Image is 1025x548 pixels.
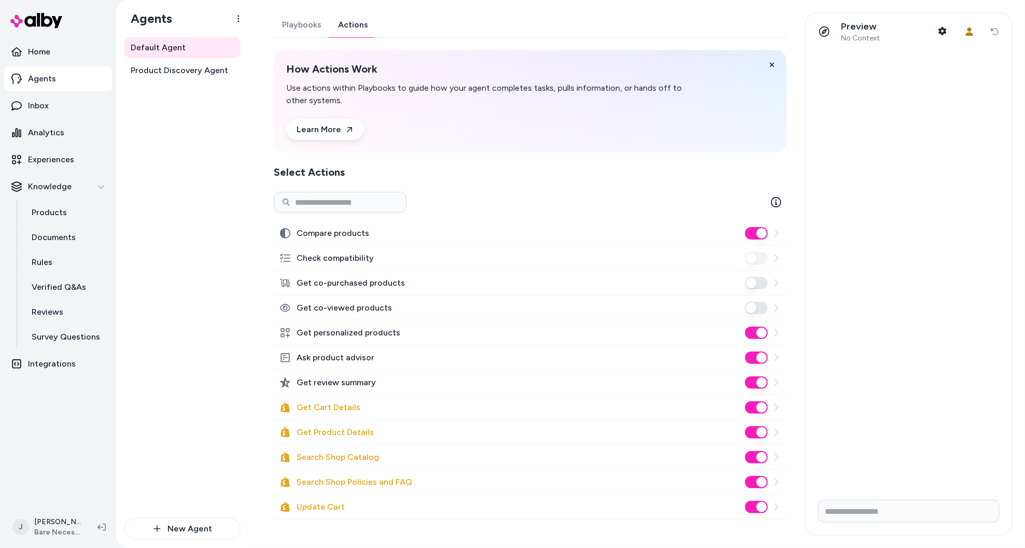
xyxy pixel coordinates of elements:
[28,46,50,58] p: Home
[297,401,360,414] label: Get Cart Details
[274,12,330,37] a: Playbooks
[28,358,76,370] p: Integrations
[21,300,112,325] a: Reviews
[297,227,369,240] label: Compare products
[32,256,52,269] p: Rules
[32,281,86,293] p: Verified Q&As
[32,331,100,343] p: Survey Questions
[297,501,345,513] label: Update Cart
[4,174,112,199] button: Knowledge
[4,352,112,376] a: Integrations
[28,100,49,112] p: Inbox
[124,60,241,81] a: Product Discovery Agent
[21,325,112,349] a: Survey Questions
[4,93,112,118] a: Inbox
[4,147,112,172] a: Experiences
[841,34,880,43] span: No Context
[286,119,364,140] a: Learn More
[297,426,374,439] label: Get Product Details
[818,500,1000,523] input: Write your prompt here
[122,11,172,26] h1: Agents
[21,200,112,225] a: Products
[297,252,374,264] label: Check compatibility
[297,476,412,488] label: Search Shop Policies and FAQ
[34,517,81,527] p: [PERSON_NAME]
[330,12,376,37] a: Actions
[21,250,112,275] a: Rules
[34,527,81,538] span: Bare Necessities
[28,73,56,85] p: Agents
[274,165,787,179] h2: Select Actions
[4,39,112,64] a: Home
[10,13,62,28] img: alby Logo
[297,302,392,314] label: Get co-viewed products
[124,37,241,58] a: Default Agent
[297,277,405,289] label: Get co-purchased products
[297,352,374,364] label: Ask product advisor
[297,327,400,339] label: Get personalized products
[12,519,29,536] span: J
[4,120,112,145] a: Analytics
[28,180,72,193] p: Knowledge
[131,64,228,77] span: Product Discovery Agent
[297,376,376,389] label: Get review summary
[841,21,880,33] p: Preview
[21,275,112,300] a: Verified Q&As
[286,82,684,107] p: Use actions within Playbooks to guide how your agent completes tasks, pulls information, or hands...
[28,127,64,139] p: Analytics
[32,231,76,244] p: Documents
[286,63,684,76] h2: How Actions Work
[32,206,67,219] p: Products
[21,225,112,250] a: Documents
[297,451,379,463] label: Search Shop Catalog
[32,306,63,318] p: Reviews
[4,66,112,91] a: Agents
[6,511,89,544] button: J[PERSON_NAME]Bare Necessities
[28,153,74,166] p: Experiences
[131,41,186,54] span: Default Agent
[124,518,241,540] button: New Agent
